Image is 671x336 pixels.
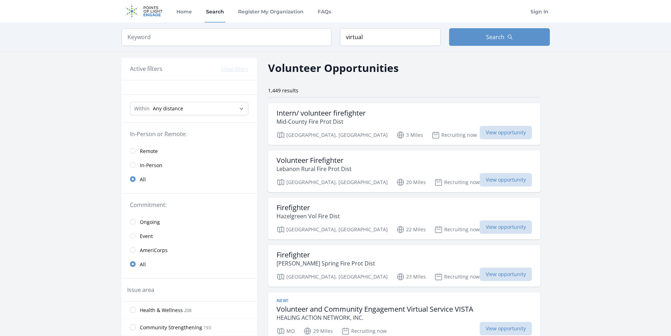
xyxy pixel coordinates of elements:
span: View opportunity [480,173,532,187]
span: AmeriCorps [140,247,168,254]
span: View opportunity [480,126,532,139]
select: Search Radius [130,102,248,115]
a: Intern/ volunteer firefighter Mid-County Fire Prot Dist [GEOGRAPHIC_DATA], [GEOGRAPHIC_DATA] 3 Mi... [268,103,540,145]
h3: Firefighter [277,203,340,212]
span: View opportunity [480,322,532,335]
p: Recruiting now [434,225,480,234]
span: Community Strengthening [140,324,202,331]
a: Firefighter Hazelgreen Vol Fire Dist [GEOGRAPHIC_DATA], [GEOGRAPHIC_DATA] 22 Miles Recruiting now... [268,198,540,239]
a: Firefighter [PERSON_NAME] Spring Fire Prot Dist [GEOGRAPHIC_DATA], [GEOGRAPHIC_DATA] 23 Miles Rec... [268,245,540,287]
p: 3 Miles [396,131,423,139]
a: Remote [122,144,257,158]
p: [GEOGRAPHIC_DATA], [GEOGRAPHIC_DATA] [277,131,388,139]
legend: In-Person or Remote: [130,130,248,138]
p: MO [277,327,295,335]
h3: Volunteer and Community Engagement Virtual Service VISTA [277,305,473,313]
p: [PERSON_NAME] Spring Fire Prot Dist [277,259,375,268]
a: Ongoing [122,215,257,229]
p: HEALING ACTION NETWORK, INC. [277,313,473,322]
legend: Commitment: [130,201,248,209]
span: All [140,176,146,183]
input: Location [340,28,441,46]
a: In-Person [122,158,257,172]
a: Event [122,229,257,243]
span: 1,449 results [268,87,298,94]
input: Health & Wellness 208 [130,307,136,313]
p: Hazelgreen Vol Fire Dist [277,212,340,220]
span: In-Person [140,162,162,169]
h3: Intern/ volunteer firefighter [277,109,366,117]
a: Volunteer Firefighter Lebanon Rural Fire Prot Dist [GEOGRAPHIC_DATA], [GEOGRAPHIC_DATA] 20 Miles ... [268,151,540,192]
input: Community Strengthening 193 [130,324,136,330]
a: All [122,257,257,271]
p: Recruiting now [434,273,480,281]
span: Health & Wellness [140,307,183,314]
span: New! [277,298,288,304]
p: 22 Miles [396,225,426,234]
h2: Volunteer Opportunities [268,60,399,76]
span: View opportunity [480,268,532,281]
span: Event [140,233,153,240]
p: Mid-County Fire Prot Dist [277,117,366,126]
p: 29 Miles [303,327,333,335]
span: All [140,261,146,268]
p: Recruiting now [341,327,387,335]
h3: Volunteer Firefighter [277,156,352,165]
p: Recruiting now [434,178,480,187]
button: Search [449,28,550,46]
span: Ongoing [140,219,160,226]
span: 193 [204,325,211,331]
p: [GEOGRAPHIC_DATA], [GEOGRAPHIC_DATA] [277,273,388,281]
span: Search [486,33,504,41]
span: Remote [140,148,158,155]
input: Keyword [122,28,331,46]
span: 208 [184,307,192,313]
p: 23 Miles [396,273,426,281]
h3: Firefighter [277,251,375,259]
p: Recruiting now [431,131,477,139]
span: View opportunity [480,220,532,234]
legend: Issue area [127,286,154,294]
button: Clear filters [221,66,248,73]
p: 20 Miles [396,178,426,187]
p: [GEOGRAPHIC_DATA], [GEOGRAPHIC_DATA] [277,178,388,187]
p: Lebanon Rural Fire Prot Dist [277,165,352,173]
p: [GEOGRAPHIC_DATA], [GEOGRAPHIC_DATA] [277,225,388,234]
a: All [122,172,257,186]
h3: Active filters [130,65,162,73]
a: AmeriCorps [122,243,257,257]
